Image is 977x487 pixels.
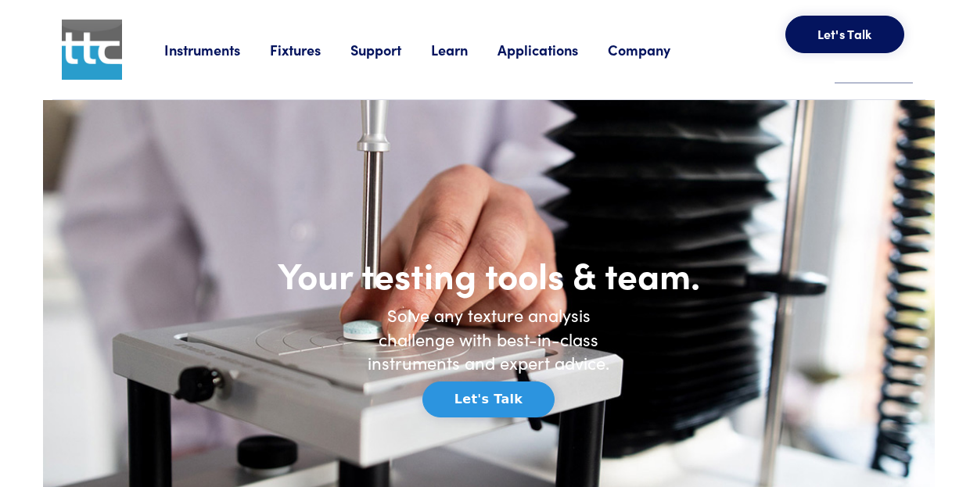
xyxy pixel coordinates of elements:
[270,40,350,59] a: Fixtures
[164,40,270,59] a: Instruments
[350,40,431,59] a: Support
[223,252,755,297] h1: Your testing tools & team.
[422,381,555,417] button: Let's Talk
[497,40,608,59] a: Applications
[356,303,622,375] h6: Solve any texture analysis challenge with best-in-class instruments and expert advice.
[431,40,497,59] a: Learn
[62,20,122,80] img: ttc_logo_1x1_v1.0.png
[608,40,700,59] a: Company
[785,16,904,53] button: Let's Talk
